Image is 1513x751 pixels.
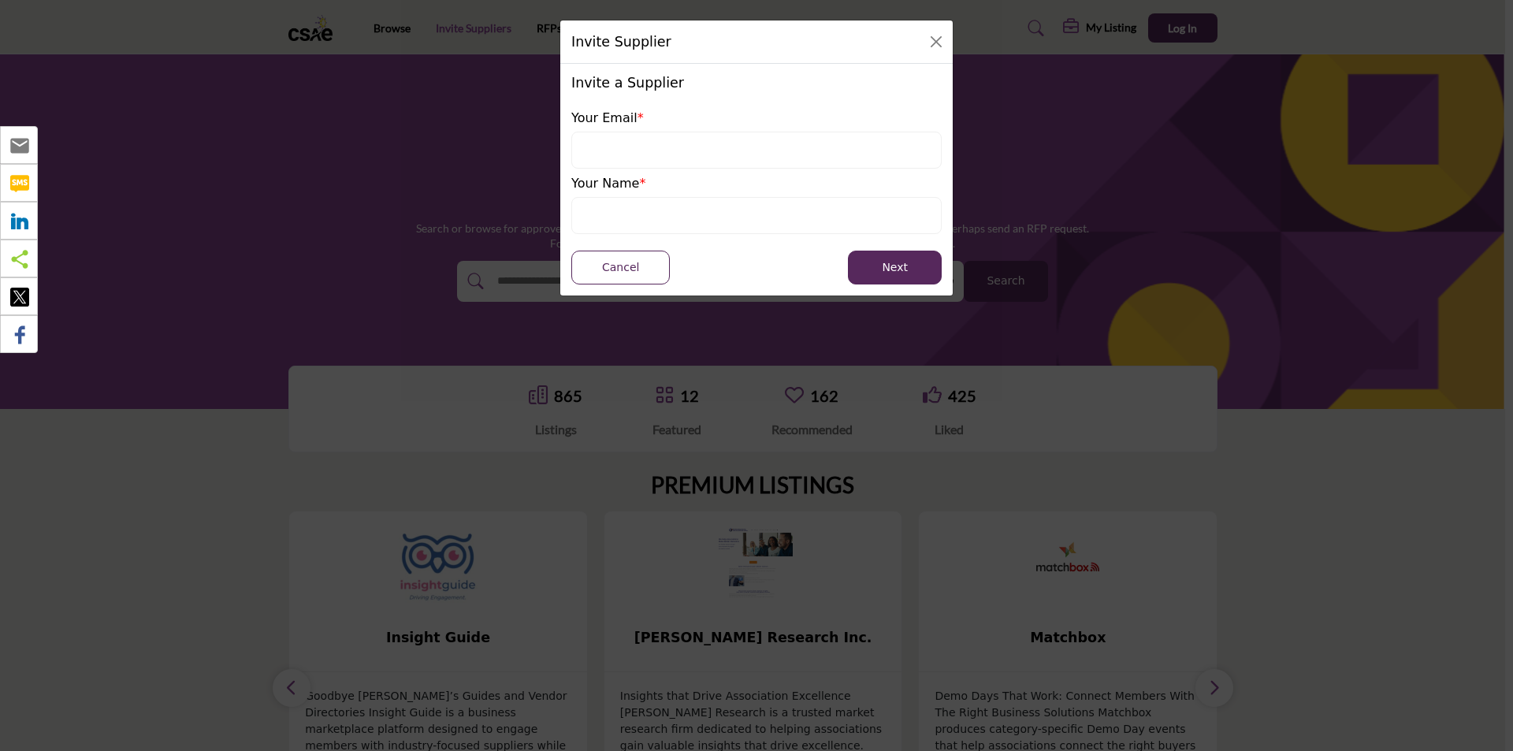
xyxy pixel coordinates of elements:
[571,75,684,91] h5: Invite a Supplier
[571,32,671,52] h1: Invite Supplier
[571,251,670,284] button: Cancel
[571,174,645,193] label: Your Name
[848,251,942,284] button: Next
[925,31,947,53] button: Close
[571,109,644,128] label: Your Email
